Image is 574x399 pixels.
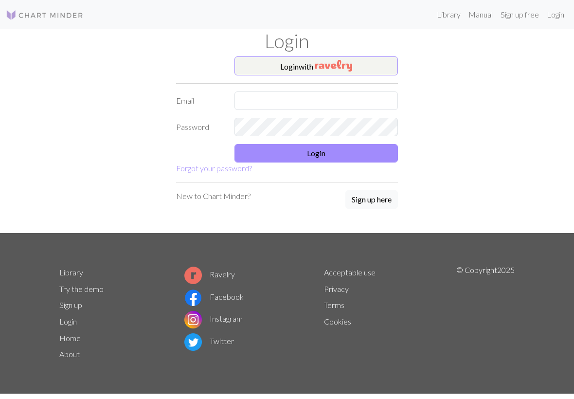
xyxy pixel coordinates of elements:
[184,314,243,323] a: Instagram
[176,190,251,202] p: New to Chart Minder?
[433,5,465,24] a: Library
[345,190,398,210] a: Sign up here
[59,284,104,293] a: Try the demo
[59,333,81,343] a: Home
[324,268,376,277] a: Acceptable use
[324,300,344,309] a: Terms
[184,333,202,351] img: Twitter logo
[324,317,351,326] a: Cookies
[497,5,543,24] a: Sign up free
[59,349,80,359] a: About
[324,284,349,293] a: Privacy
[54,29,520,53] h1: Login
[59,300,82,309] a: Sign up
[465,5,497,24] a: Manual
[184,292,244,301] a: Facebook
[184,267,202,284] img: Ravelry logo
[59,268,83,277] a: Library
[184,336,234,345] a: Twitter
[315,60,352,72] img: Ravelry
[184,311,202,328] img: Instagram logo
[59,317,77,326] a: Login
[184,270,235,279] a: Ravelry
[234,56,398,76] button: Loginwith
[184,289,202,307] img: Facebook logo
[234,144,398,163] button: Login
[543,5,568,24] a: Login
[170,91,229,110] label: Email
[345,190,398,209] button: Sign up here
[456,264,515,363] p: © Copyright 2025
[6,9,84,21] img: Logo
[176,163,252,173] a: Forgot your password?
[170,118,229,136] label: Password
